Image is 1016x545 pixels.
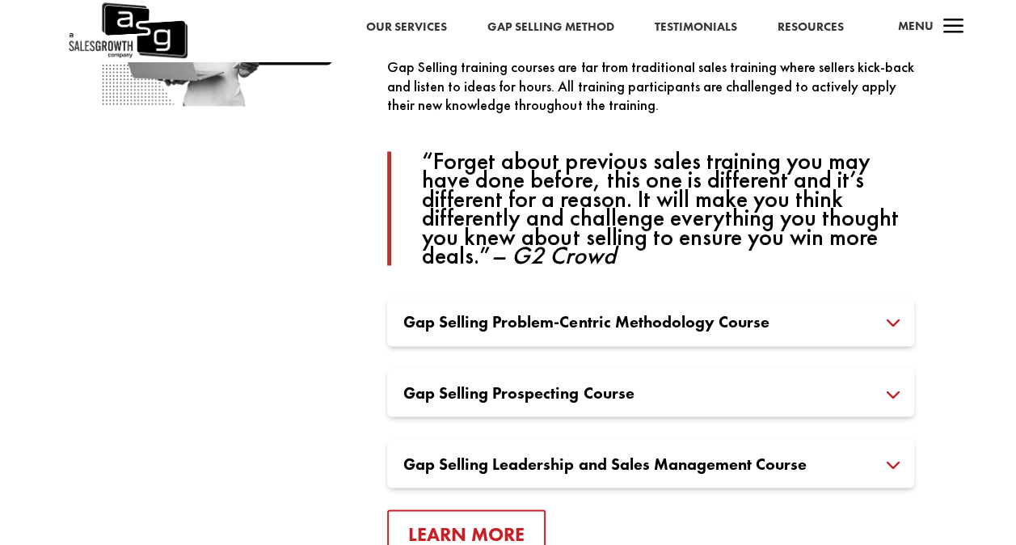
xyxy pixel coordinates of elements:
h3: Gap Selling Prospecting Course [403,384,898,400]
span: Menu [898,18,934,34]
a: Resources [778,17,844,38]
a: Gap Selling Method [487,17,614,38]
div: Gap Selling training courses are formal curriculums designed to establish long term knowledge ret... [387,1,914,265]
h3: Gap Selling Problem-Centric Methodology Course [403,314,898,330]
a: Testimonials [655,17,737,38]
span: a [938,11,970,44]
a: Our Services [366,17,447,38]
cite: – G2 Crowd [491,239,615,271]
p: “Forget about previous sales training you may have done before, this one is different and it’s di... [422,151,914,265]
h3: Gap Selling Leadership and Sales Management Course [403,455,898,471]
